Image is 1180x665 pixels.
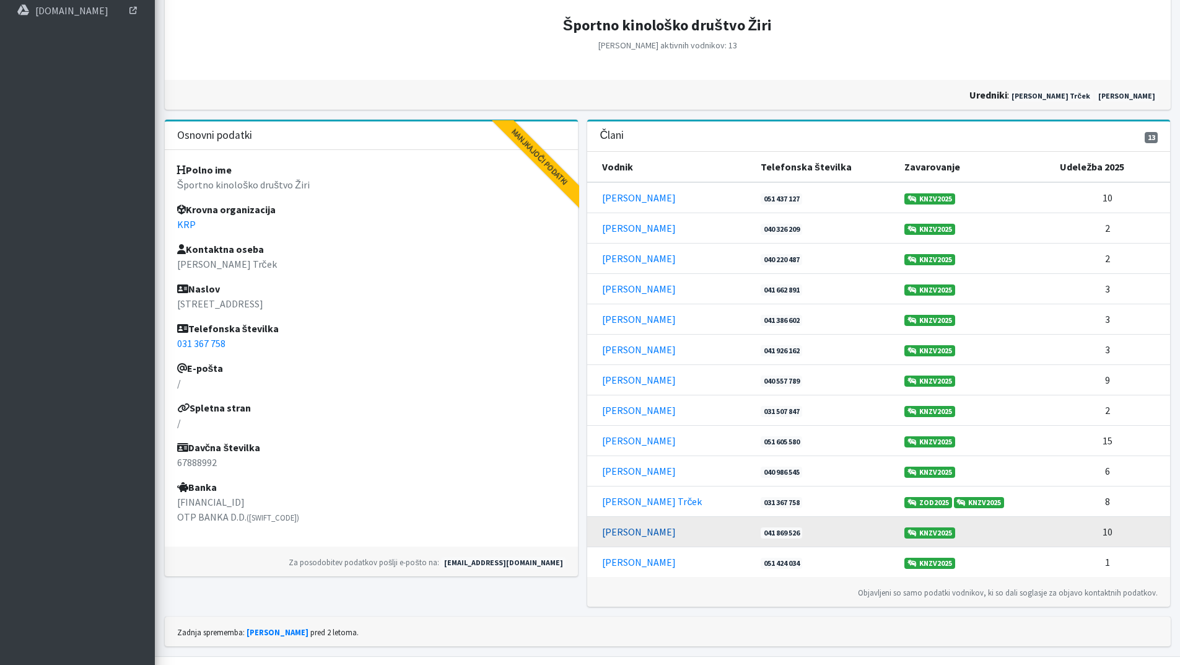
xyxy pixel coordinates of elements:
[177,627,359,637] small: Zadnja sprememba: pred 2 letoma.
[1052,486,1170,516] td: 8
[904,224,955,235] a: KNZV2025
[177,296,566,311] p: [STREET_ADDRESS]
[177,203,276,216] strong: Krovna organizacija
[761,527,803,539] a: 041 869 526
[904,467,955,478] a: KNZV2025
[761,345,803,356] a: 041 926 162
[289,557,439,567] small: Za posodobitev podatkov pošlji e-pošto na:
[177,177,566,192] p: Športno kinološko društvo Žiri
[602,495,702,508] a: [PERSON_NAME] Trček
[563,15,772,35] strong: Športno kinološko društvo Žiri
[1052,243,1170,273] td: 2
[602,434,676,447] a: [PERSON_NAME]
[761,376,803,387] a: 040 557 789
[1052,395,1170,425] td: 2
[482,99,598,215] div: Manjkajoči podatki
[761,224,803,235] a: 040 326 209
[177,129,252,142] h3: Osnovni podatki
[904,497,952,508] a: ZOD2025
[602,313,676,325] a: [PERSON_NAME]
[177,455,566,470] p: 67888992
[904,193,955,205] a: KNZV2025
[1052,152,1170,182] th: Udeležba 2025
[753,152,897,182] th: Telefonska številka
[1009,90,1093,102] a: [PERSON_NAME] Trček
[1052,516,1170,547] td: 10
[1095,90,1158,102] a: [PERSON_NAME]
[602,465,676,477] a: [PERSON_NAME]
[602,192,676,204] a: [PERSON_NAME]
[177,218,196,231] a: KRP
[904,345,955,356] a: KNZV2025
[1052,425,1170,456] td: 15
[177,362,224,374] strong: E-pošta
[602,222,676,234] a: [PERSON_NAME]
[761,315,803,326] a: 041 386 602
[247,627,308,637] a: [PERSON_NAME]
[177,441,261,454] strong: Davčna številka
[904,254,955,265] a: KNZV2025
[602,343,676,356] a: [PERSON_NAME]
[761,193,803,205] a: 051 437 127
[177,164,232,176] strong: Polno ime
[761,558,803,569] a: 051 424 034
[1052,364,1170,395] td: 9
[1052,304,1170,334] td: 3
[904,527,955,539] a: KNZV2025
[177,322,279,335] strong: Telefonska številka
[761,436,803,447] a: 051 605 580
[904,376,955,387] a: KNZV2025
[761,497,803,508] a: 031 367 758
[904,406,955,417] a: KNZV2025
[587,152,753,182] th: Vodnik
[1052,456,1170,486] td: 6
[668,87,1163,102] div: :
[177,481,217,493] strong: Banka
[600,129,624,142] h3: Člani
[1052,273,1170,304] td: 3
[904,558,955,569] a: KNZV2025
[1052,182,1170,213] td: 10
[177,402,251,414] strong: Spletna stran
[1052,334,1170,364] td: 3
[602,404,676,416] a: [PERSON_NAME]
[177,243,264,255] strong: Kontaktna oseba
[1145,132,1158,143] span: 13
[177,495,566,524] p: [FINANCIAL_ID] OTP BANKA D.D.
[35,4,108,17] p: [DOMAIN_NAME]
[761,406,803,417] a: 031 507 847
[602,556,676,568] a: [PERSON_NAME]
[177,337,225,350] a: 031 367 758
[969,89,1007,101] strong: uredniki
[897,152,1052,182] th: Zavarovanje
[602,526,676,538] a: [PERSON_NAME]
[177,376,566,390] p: /
[761,254,803,265] a: 040 220 487
[858,588,1158,597] small: Objavljeni so samo podatki vodnikov, ki so dali soglasje za objavo kontaktnih podatkov.
[904,436,955,447] a: KNZV2025
[904,315,955,326] a: KNZV2025
[598,40,737,51] small: [PERSON_NAME] aktivnih vodnikov: 13
[761,467,803,478] a: 040 986 545
[954,497,1005,508] a: KNZV2025
[247,513,299,522] small: ([SWIFT_CODE])
[602,374,676,386] a: [PERSON_NAME]
[761,284,803,296] a: 041 662 891
[1052,547,1170,577] td: 1
[177,257,566,271] p: [PERSON_NAME] Trček
[441,557,566,568] a: [EMAIL_ADDRESS][DOMAIN_NAME]
[1052,213,1170,243] td: 2
[602,283,676,295] a: [PERSON_NAME]
[177,415,566,430] p: /
[904,284,955,296] a: KNZV2025
[177,283,220,295] strong: Naslov
[602,252,676,265] a: [PERSON_NAME]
